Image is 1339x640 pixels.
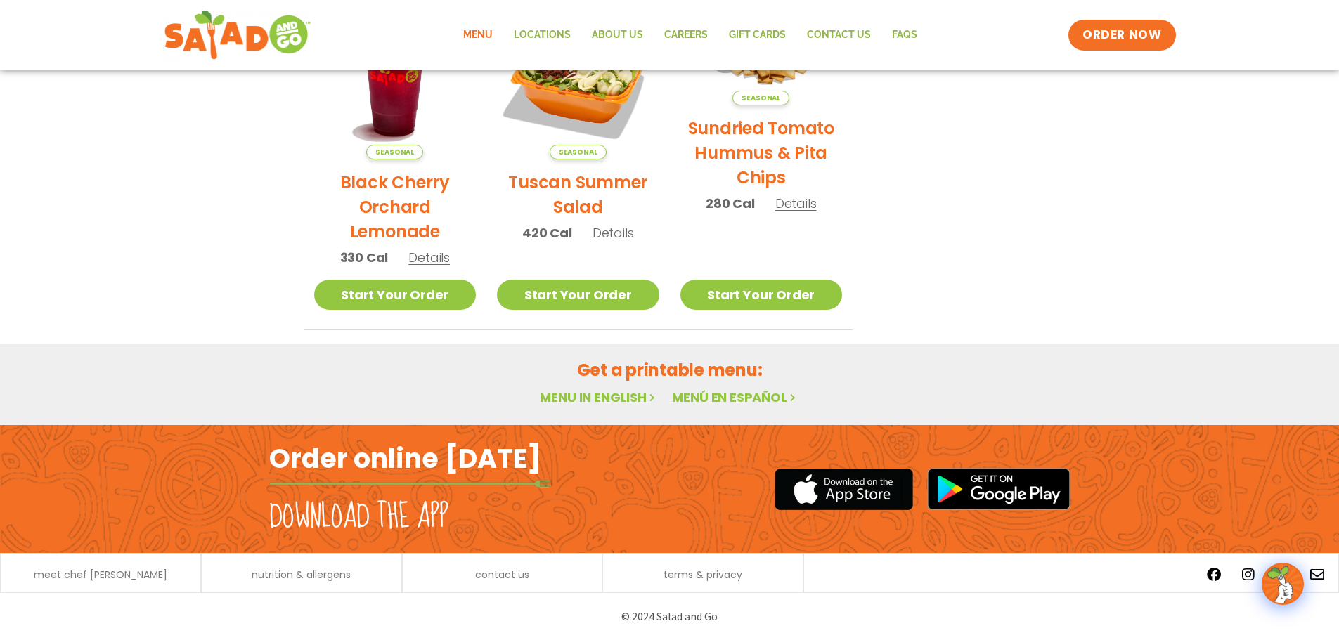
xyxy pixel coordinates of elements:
a: terms & privacy [664,570,742,580]
a: Menú en español [672,388,798,406]
img: appstore [775,466,913,512]
span: Seasonal [732,91,789,105]
a: Start Your Order [314,280,477,310]
a: Start Your Order [497,280,659,310]
a: Start Your Order [680,280,843,310]
span: Seasonal [366,145,423,159]
h2: Download the app [269,497,448,537]
h2: Order online [DATE] [269,441,541,476]
h2: Get a printable menu: [304,358,1036,382]
img: fork [269,480,550,488]
a: Careers [654,19,718,51]
span: Seasonal [550,145,607,159]
span: 280 Cal [706,194,755,213]
p: © 2024 Salad and Go [276,607,1063,626]
h2: Sundried Tomato Hummus & Pita Chips [680,116,843,190]
span: 420 Cal [522,223,572,242]
a: FAQs [881,19,928,51]
img: wpChatIcon [1263,564,1302,603]
h2: Black Cherry Orchard Lemonade [314,170,477,244]
span: Details [408,249,450,266]
a: GIFT CARDS [718,19,796,51]
a: nutrition & allergens [252,570,351,580]
h2: Tuscan Summer Salad [497,170,659,219]
a: Menu [453,19,503,51]
a: meet chef [PERSON_NAME] [34,570,167,580]
a: ORDER NOW [1068,20,1175,51]
a: contact us [475,570,529,580]
span: Details [775,195,817,212]
a: About Us [581,19,654,51]
span: ORDER NOW [1082,27,1161,44]
span: Details [593,224,634,242]
a: Contact Us [796,19,881,51]
a: Menu in English [540,388,658,406]
img: google_play [927,468,1070,510]
span: 330 Cal [340,248,389,267]
img: new-SAG-logo-768×292 [164,7,312,63]
nav: Menu [453,19,928,51]
a: Locations [503,19,581,51]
